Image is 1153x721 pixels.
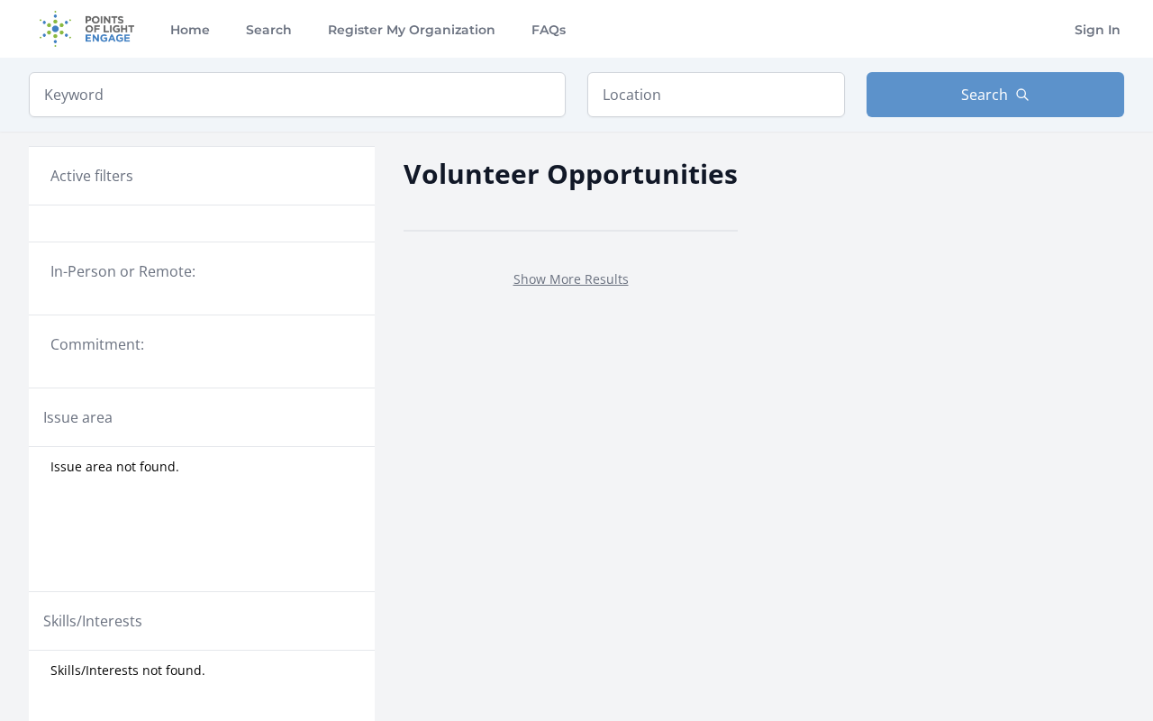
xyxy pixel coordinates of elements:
input: Location [587,72,845,117]
legend: Commitment: [50,333,353,355]
legend: Issue area [43,406,113,428]
input: Keyword [29,72,566,117]
button: Search [867,72,1124,117]
a: Show More Results [513,270,629,287]
h3: Active filters [50,165,133,187]
span: Search [961,84,1008,105]
span: Issue area not found. [50,458,179,476]
legend: Skills/Interests [43,610,142,632]
h2: Volunteer Opportunities [404,153,738,194]
legend: In-Person or Remote: [50,260,353,282]
span: Skills/Interests not found. [50,662,205,680]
